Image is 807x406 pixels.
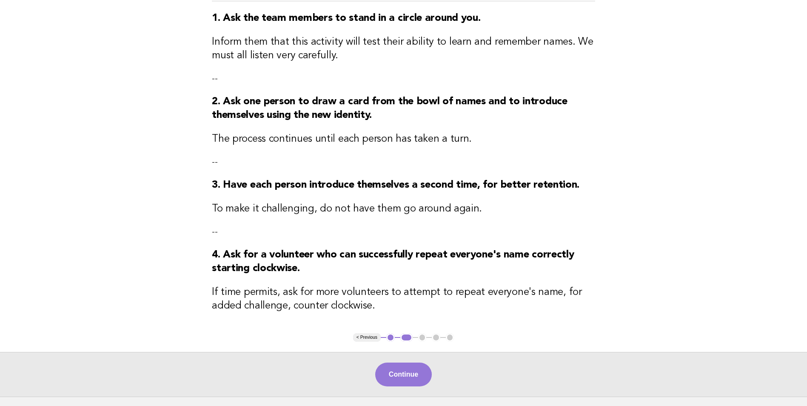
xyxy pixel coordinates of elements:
[212,202,595,216] h3: To make it challenging, do not have them go around again.
[212,13,480,23] strong: 1. Ask the team members to stand in a circle around you.
[212,286,595,313] h3: If time permits, ask for more volunteers to attempt to repeat everyone's name, for added challeng...
[386,333,395,342] button: 1
[375,363,432,386] button: Continue
[212,180,579,190] strong: 3. Have each person introduce themselves a second time, for better retention.
[212,250,574,274] strong: 4. Ask for a volunteer who can successfully repeat everyone's name correctly starting clockwise.
[212,73,595,85] p: --
[353,333,381,342] button: < Previous
[212,156,595,168] p: --
[212,132,595,146] h3: The process continues until each person has taken a turn.
[212,35,595,63] h3: Inform them that this activity will test their ability to learn and remember names. We must all l...
[212,97,567,120] strong: 2. Ask one person to draw a card from the bowl of names and to introduce themselves using the new...
[212,226,595,238] p: --
[400,333,413,342] button: 2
